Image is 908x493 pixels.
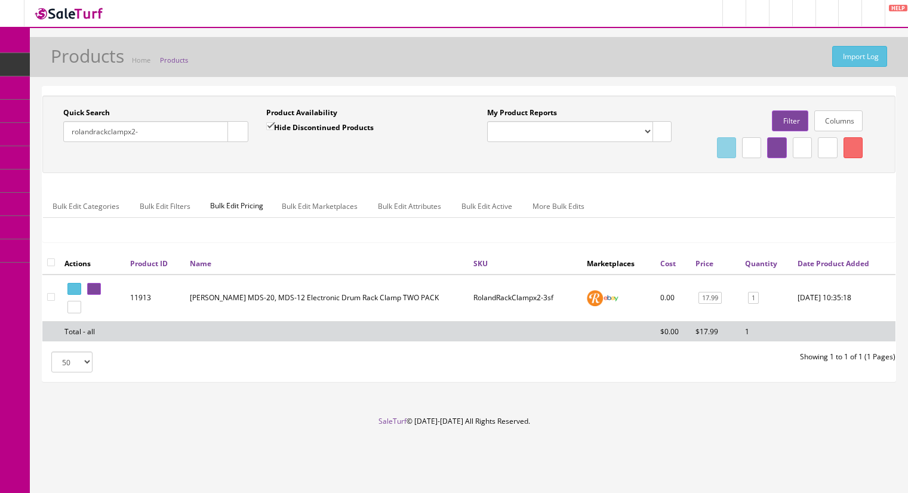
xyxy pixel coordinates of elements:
[43,195,129,218] a: Bulk Edit Categories
[660,258,676,269] a: Cost
[603,290,619,306] img: ebay
[266,107,337,118] label: Product Availability
[740,321,793,341] td: 1
[798,258,869,269] a: Date Product Added
[473,258,488,269] a: SKU
[130,258,168,269] a: Product ID
[772,110,808,131] a: Filter
[745,258,777,269] a: Quantity
[698,292,722,304] a: 17.99
[266,121,374,133] label: Hide Discontinued Products
[889,5,907,11] span: HELP
[832,46,887,67] a: Import Log
[63,107,110,118] label: Quick Search
[469,275,582,322] td: RolandRackClampx2-3sf
[655,321,691,341] td: $0.00
[655,275,691,322] td: 0.00
[523,195,594,218] a: More Bulk Edits
[378,416,407,426] a: SaleTurf
[469,352,905,362] div: Showing 1 to 1 of 1 (1 Pages)
[793,275,895,322] td: 2025-06-23 10:35:18
[160,56,188,64] a: Products
[185,275,469,322] td: Roland MDS-20, MDS-12 Electronic Drum Rack Clamp TWO PACK
[695,258,713,269] a: Price
[814,110,863,131] a: Columns
[190,258,211,269] a: Name
[63,121,228,142] input: Search
[487,107,557,118] label: My Product Reports
[60,321,125,341] td: Total - all
[266,122,274,130] input: Hide Discontinued Products
[125,275,185,322] td: 11913
[60,252,125,274] th: Actions
[201,195,272,217] span: Bulk Edit Pricing
[691,321,740,341] td: $17.99
[33,5,105,21] img: SaleTurf
[587,290,603,306] img: reverb
[51,46,124,66] h1: Products
[130,195,200,218] a: Bulk Edit Filters
[748,292,759,304] a: 1
[272,195,367,218] a: Bulk Edit Marketplaces
[582,252,655,274] th: Marketplaces
[452,195,522,218] a: Bulk Edit Active
[368,195,451,218] a: Bulk Edit Attributes
[132,56,150,64] a: Home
